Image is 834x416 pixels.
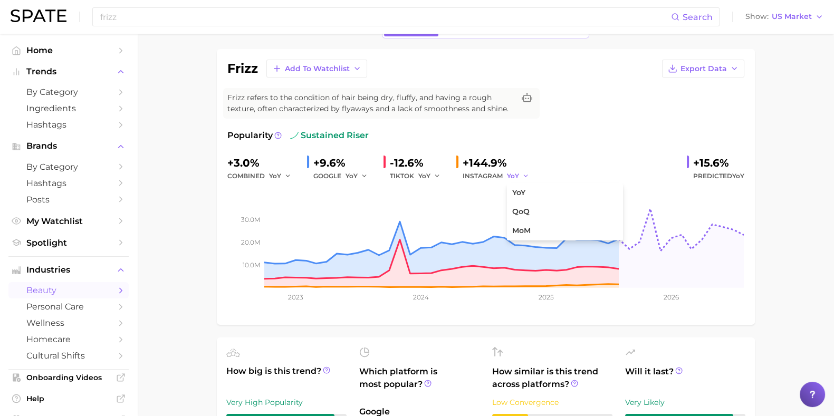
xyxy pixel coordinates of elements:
a: Hashtags [8,175,129,191]
button: YoY [418,170,441,182]
span: Show [745,14,769,20]
button: Industries [8,262,129,278]
span: Search [683,12,713,22]
button: YoY [507,170,530,182]
a: Help [8,391,129,407]
tspan: 2023 [288,293,303,301]
h1: frizz [227,62,258,75]
ul: YoY [507,183,623,240]
span: YoY [346,171,358,180]
span: YoY [418,171,430,180]
span: Hashtags [26,120,111,130]
span: wellness [26,318,111,328]
span: Which platform is most popular? [359,365,480,400]
img: sustained riser [290,131,299,140]
a: Ingredients [8,100,129,117]
div: GOOGLE [313,170,375,182]
a: Hashtags [8,117,129,133]
button: ShowUS Market [743,10,826,24]
a: homecare [8,331,129,347]
span: YoY [507,171,519,180]
span: Onboarding Videos [26,373,111,382]
div: Low Convergence [492,396,612,409]
span: Brands [26,141,111,151]
a: cultural shifts [8,347,129,364]
a: by Category [8,84,129,100]
span: by Category [26,87,111,97]
tspan: 2025 [539,293,554,301]
span: QoQ [512,207,530,216]
a: Home [8,42,129,59]
span: Trends [26,67,111,76]
span: Popularity [227,129,273,142]
span: Frizz refers to the condition of hair being dry, fluffy, and having a rough texture, often charac... [227,92,514,114]
span: Posts [26,195,111,205]
span: Home [26,45,111,55]
span: personal care [26,302,111,312]
button: Trends [8,64,129,80]
div: +3.0% [227,154,299,171]
img: SPATE [11,9,66,22]
div: +9.6% [313,154,375,171]
span: Add to Watchlist [285,64,350,73]
span: How similar is this trend across platforms? [492,365,612,391]
span: by Category [26,162,111,172]
span: US Market [772,14,812,20]
span: sustained riser [290,129,369,142]
a: Onboarding Videos [8,370,129,385]
div: +144.9% [463,154,536,171]
span: homecare [26,334,111,344]
span: YoY [732,172,744,180]
span: YoY [269,171,281,180]
div: -12.6% [390,154,448,171]
button: Export Data [662,60,744,78]
button: Brands [8,138,129,154]
span: How big is this trend? [226,365,347,391]
tspan: 2026 [664,293,679,301]
a: My Watchlist [8,213,129,229]
span: YoY [512,188,525,197]
span: Industries [26,265,111,275]
span: Ingredients [26,103,111,113]
span: Export Data [680,64,727,73]
div: INSTAGRAM [463,170,536,182]
a: personal care [8,298,129,315]
button: YoY [346,170,368,182]
div: Very High Popularity [226,396,347,409]
button: YoY [269,170,292,182]
button: Add to Watchlist [266,60,367,78]
span: cultural shifts [26,351,111,361]
a: by Category [8,159,129,175]
span: Help [26,394,111,403]
input: Search here for a brand, industry, or ingredient [99,8,671,26]
span: Spotlight [26,238,111,248]
a: Posts [8,191,129,208]
span: My Watchlist [26,216,111,226]
span: Will it last? [625,365,745,391]
span: Hashtags [26,178,111,188]
span: beauty [26,285,111,295]
span: MoM [512,226,531,235]
div: Very Likely [625,396,745,409]
div: +15.6% [693,154,744,171]
span: Predicted [693,170,744,182]
a: wellness [8,315,129,331]
a: Spotlight [8,235,129,251]
tspan: 2024 [413,293,429,301]
div: TIKTOK [390,170,448,182]
a: beauty [8,282,129,298]
div: combined [227,170,299,182]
